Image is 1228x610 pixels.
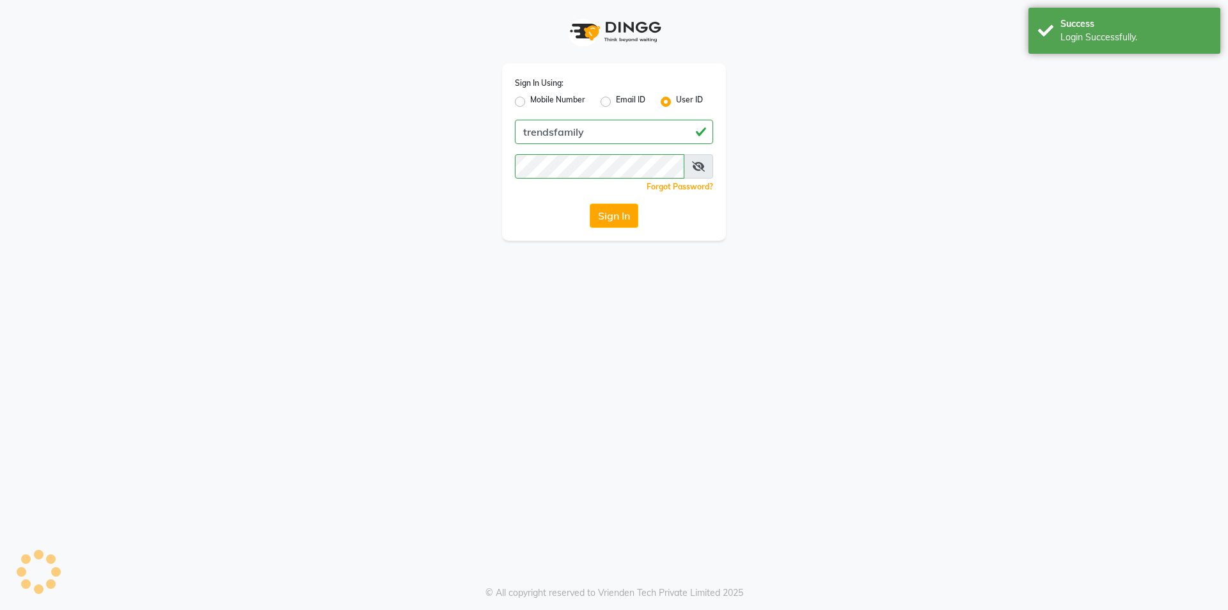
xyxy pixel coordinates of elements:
label: Sign In Using: [515,77,563,89]
label: User ID [676,94,703,109]
div: Success [1060,17,1211,31]
label: Email ID [616,94,645,109]
input: Username [515,154,684,179]
label: Mobile Number [530,94,585,109]
button: Sign In [590,204,638,228]
img: logo1.svg [563,13,665,51]
div: Login Successfully. [1060,31,1211,44]
a: Forgot Password? [647,182,713,191]
input: Username [515,120,713,144]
